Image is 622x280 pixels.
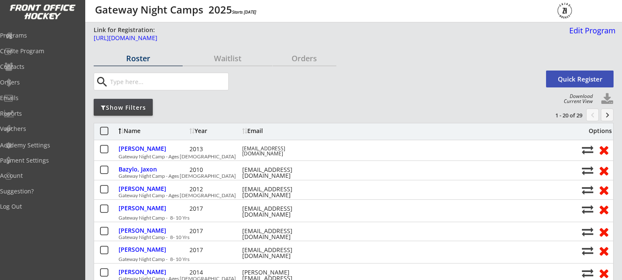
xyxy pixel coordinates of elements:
div: Options [582,128,612,134]
div: [EMAIL_ADDRESS][DOMAIN_NAME] [242,167,318,179]
a: [URL][DOMAIN_NAME] [94,35,519,46]
div: Edit Program [566,27,616,34]
button: Move player [582,204,593,215]
button: Move player [582,267,593,279]
div: 2014 [189,269,240,275]
div: 2017 [189,228,240,234]
div: Gateway Night Camp - 8- 10 Yrs [119,235,577,240]
div: 2012 [189,186,240,192]
div: Year [189,128,240,134]
a: Edit Program [566,27,616,41]
button: Remove from roster (no refund) [596,225,611,238]
div: [EMAIL_ADDRESS][DOMAIN_NAME] [242,206,318,217]
div: Name [119,128,187,134]
button: Remove from roster (no refund) [596,143,611,156]
div: [PERSON_NAME] [119,228,187,234]
button: Move player [582,165,593,176]
em: Starts [DATE] [232,9,256,15]
div: Gateway Night Camp - 8- 10 Yrs [119,257,577,262]
div: Download Current View [560,94,593,104]
div: 2010 [189,167,240,173]
button: Move player [582,245,593,256]
div: Bazylo, Jaxon [119,166,187,172]
div: [PERSON_NAME] [119,146,187,152]
div: [EMAIL_ADDRESS][DOMAIN_NAME] [242,247,318,259]
div: 1 - 20 of 29 [538,111,582,119]
input: Type here... [108,73,228,90]
div: [PERSON_NAME] [119,186,187,192]
button: Move player [582,184,593,196]
button: Remove from roster (no refund) [596,164,611,177]
button: Remove from roster (no refund) [596,203,611,216]
div: Gateway Night Camp - Ages [DEMOGRAPHIC_DATA] [119,154,577,159]
div: 2017 [189,206,240,212]
div: [PERSON_NAME] [119,269,187,275]
div: 2017 [189,247,240,253]
div: [EMAIL_ADDRESS][DOMAIN_NAME] [242,228,318,240]
button: Remove from roster (no refund) [596,244,611,257]
button: keyboard_arrow_right [601,109,614,121]
button: chevron_left [586,109,599,121]
div: [PERSON_NAME] [119,247,187,253]
div: 2013 [189,146,240,152]
div: Orders [273,54,336,62]
div: [EMAIL_ADDRESS][DOMAIN_NAME] [242,146,318,156]
div: Waitlist [183,54,272,62]
button: Move player [582,144,593,155]
div: Show Filters [94,103,153,112]
div: [PERSON_NAME] [119,205,187,211]
div: Link for Registration: [94,26,156,34]
button: search [95,75,109,89]
div: Roster [94,54,183,62]
button: Click to download full roster. Your browser settings may try to block it, check your security set... [601,93,614,106]
div: Gateway Night Camp - 8- 10 Yrs [119,215,577,220]
div: Email [242,128,318,134]
div: [EMAIL_ADDRESS][DOMAIN_NAME] [242,186,318,198]
button: Move player [582,226,593,237]
button: Quick Register [546,71,614,87]
button: Remove from roster (no refund) [596,266,611,280]
div: Gateway Night Camp - Ages [DEMOGRAPHIC_DATA] [119,193,577,198]
div: Gateway Night Camp - Ages [DEMOGRAPHIC_DATA] [119,174,577,179]
button: Remove from roster (no refund) [596,183,611,196]
div: [URL][DOMAIN_NAME] [94,35,519,41]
